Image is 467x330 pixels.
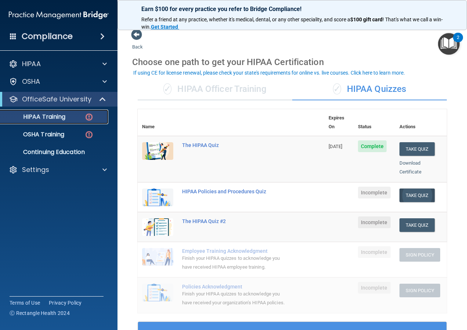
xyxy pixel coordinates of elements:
p: OfficeSafe University [22,95,91,104]
div: Choose one path to get your HIPAA Certification [132,51,452,73]
p: Earn $100 for every practice you refer to Bridge Compliance! [141,6,443,12]
span: Complete [358,140,387,152]
span: ✓ [333,83,341,94]
strong: $100 gift card [350,17,383,22]
span: [DATE] [329,144,343,149]
button: Take Quiz [399,218,435,232]
a: Settings [9,165,107,174]
a: Get Started [151,24,179,30]
button: Sign Policy [399,248,440,262]
a: Back [132,35,143,50]
span: Refer a friend at any practice, whether it's medical, dental, or any other speciality, and score a [141,17,350,22]
p: HIPAA Training [5,113,65,121]
img: danger-circle.6113f641.png [84,112,94,122]
div: If using CE for license renewal, please check your state's requirements for online vs. live cours... [133,70,405,75]
button: Open Resource Center, 2 new notifications [438,33,460,55]
span: ! That's what we call a win-win. [141,17,443,30]
span: Incomplete [358,216,391,228]
th: Expires On [324,109,354,136]
span: Incomplete [358,246,391,258]
p: HIPAA [22,60,41,68]
button: Sign Policy [399,284,440,297]
th: Name [138,109,178,136]
div: HIPAA Officer Training [138,78,292,100]
th: Status [354,109,395,136]
div: Policies Acknowledgment [182,284,287,290]
div: 2 [457,37,459,47]
img: danger-circle.6113f641.png [84,130,94,139]
a: Download Certificate [399,160,421,175]
p: Continuing Education [5,148,105,156]
span: ✓ [163,83,171,94]
button: Take Quiz [399,189,435,202]
a: HIPAA [9,60,107,68]
strong: Get Started [151,24,178,30]
div: Employee Training Acknowledgment [182,248,287,254]
div: The HIPAA Quiz #2 [182,218,287,224]
button: If using CE for license renewal, please check your state's requirements for online vs. live cours... [132,69,406,76]
a: Terms of Use [10,299,40,306]
span: Incomplete [358,187,391,198]
h4: Compliance [22,31,73,42]
div: HIPAA Quizzes [292,78,447,100]
p: OSHA [22,77,40,86]
span: Incomplete [358,282,391,294]
a: Privacy Policy [49,299,82,306]
img: PMB logo [9,8,109,22]
button: Take Quiz [399,142,435,156]
div: HIPAA Policies and Procedures Quiz [182,189,287,194]
a: OSHA [9,77,107,86]
th: Actions [395,109,447,136]
div: Finish your HIPAA quizzes to acknowledge you have received HIPAA employee training. [182,254,287,272]
div: Finish your HIPAA quizzes to acknowledge you have received your organization’s HIPAA policies. [182,290,287,307]
p: Settings [22,165,49,174]
a: OfficeSafe University [9,95,106,104]
span: Ⓒ Rectangle Health 2024 [10,309,70,317]
p: OSHA Training [5,131,64,138]
div: The HIPAA Quiz [182,142,287,148]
